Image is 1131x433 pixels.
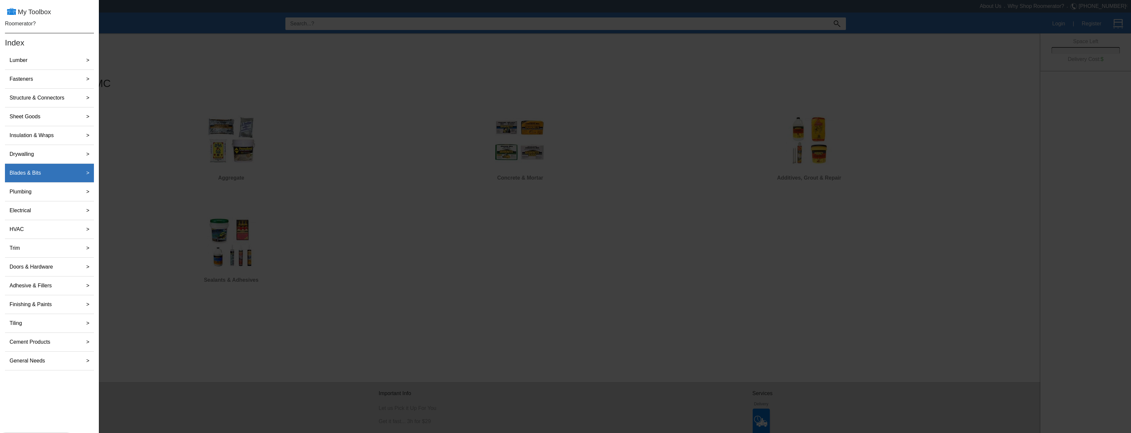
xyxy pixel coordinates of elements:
[84,148,92,161] label: >
[7,223,26,236] label: HVAC
[5,352,94,370] button: General Needs>
[5,107,94,126] button: Sheet Goods>
[7,72,36,86] label: Fasteners
[84,242,92,255] label: >
[7,354,48,367] label: General Needs
[5,70,94,89] button: Fasteners>
[5,51,94,70] button: Lumber>
[7,204,34,217] label: Electrical
[84,298,92,311] label: >
[7,54,30,67] label: Lumber
[84,335,92,349] label: >
[7,166,43,180] label: Blades & Bits
[84,279,92,292] label: >
[84,317,92,330] label: >
[5,21,36,26] a: Roomerator?
[84,260,92,274] label: >
[5,164,94,183] button: Blades & Bits>
[84,72,92,86] label: >
[84,204,92,217] label: >
[84,166,92,180] label: >
[7,279,54,292] label: Adhesive & Fillers
[84,129,92,142] label: >
[5,258,94,276] button: Doors & Hardware>
[7,129,56,142] label: Insulation & Wraps
[5,89,94,107] button: Structure & Connectors>
[5,183,94,201] button: Plumbing>
[5,276,94,295] button: Adhesive & Fillers>
[84,91,92,104] label: >
[7,335,53,349] label: Cement Products
[5,314,94,333] button: Tiling>
[7,148,37,161] label: Drywalling
[7,242,22,255] label: Trim
[84,354,92,367] label: >
[84,223,92,236] label: >
[5,201,94,220] button: Electrical>
[84,110,92,123] label: >
[7,91,67,104] label: Structure & Connectors
[5,8,51,15] a: My Toolbox
[7,317,25,330] label: Tiling
[5,220,94,239] button: HVAC>
[7,260,56,274] label: Doors & Hardware
[5,126,94,145] button: Insulation & Wraps>
[7,185,34,198] label: Plumbing
[7,110,43,123] label: Sheet Goods
[5,33,94,48] h4: Index
[5,295,94,314] button: Finishing & Paints>
[84,54,92,67] label: >
[5,145,94,164] button: Drywalling>
[5,333,94,352] button: Cement Products>
[5,239,94,258] button: Trim>
[7,298,54,311] label: Finishing & Paints
[84,185,92,198] label: >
